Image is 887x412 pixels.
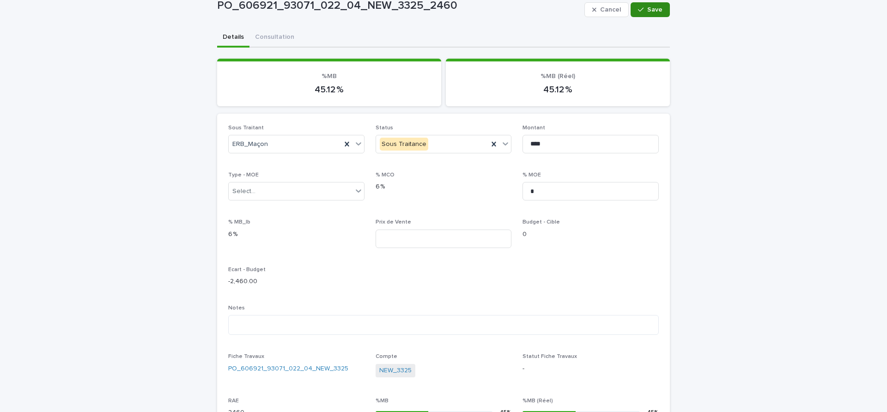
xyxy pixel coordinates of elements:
button: Details [217,28,249,48]
span: %MB [322,73,337,79]
p: 6 % [376,182,512,192]
p: 45.12 % [457,84,659,95]
a: PO_606921_93071_022_04_NEW_3325 [228,364,348,374]
div: Select... [232,187,255,196]
span: ERB_Maçon [232,139,268,149]
span: Fiche Travaux [228,354,264,359]
button: Save [631,2,670,17]
span: Ecart - Budget [228,267,266,273]
p: 6 % [228,230,365,239]
span: Notes [228,305,245,311]
span: Cancel [600,6,621,13]
span: Budget - Cible [522,219,560,225]
span: Statut Fiche Travaux [522,354,577,359]
div: Sous Traitance [380,138,428,151]
span: Montant [522,125,545,131]
span: % MCO [376,172,395,178]
p: 0 [522,230,659,239]
p: 45.12 % [228,84,430,95]
span: RAE [228,398,239,404]
span: Status [376,125,393,131]
span: %MB (Réel) [522,398,553,404]
span: Prix de Vente [376,219,411,225]
span: %MB [376,398,389,404]
span: Sous Traitant [228,125,264,131]
a: NEW_3325 [379,366,412,376]
button: Cancel [584,2,629,17]
p: -2,460.00 [228,277,365,286]
button: Consultation [249,28,300,48]
span: Save [647,6,662,13]
span: Compte [376,354,397,359]
span: % MOE [522,172,541,178]
span: % MB_lb [228,219,250,225]
span: Type - MOE [228,172,259,178]
span: %MB (Réel) [541,73,575,79]
p: - [522,364,659,374]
